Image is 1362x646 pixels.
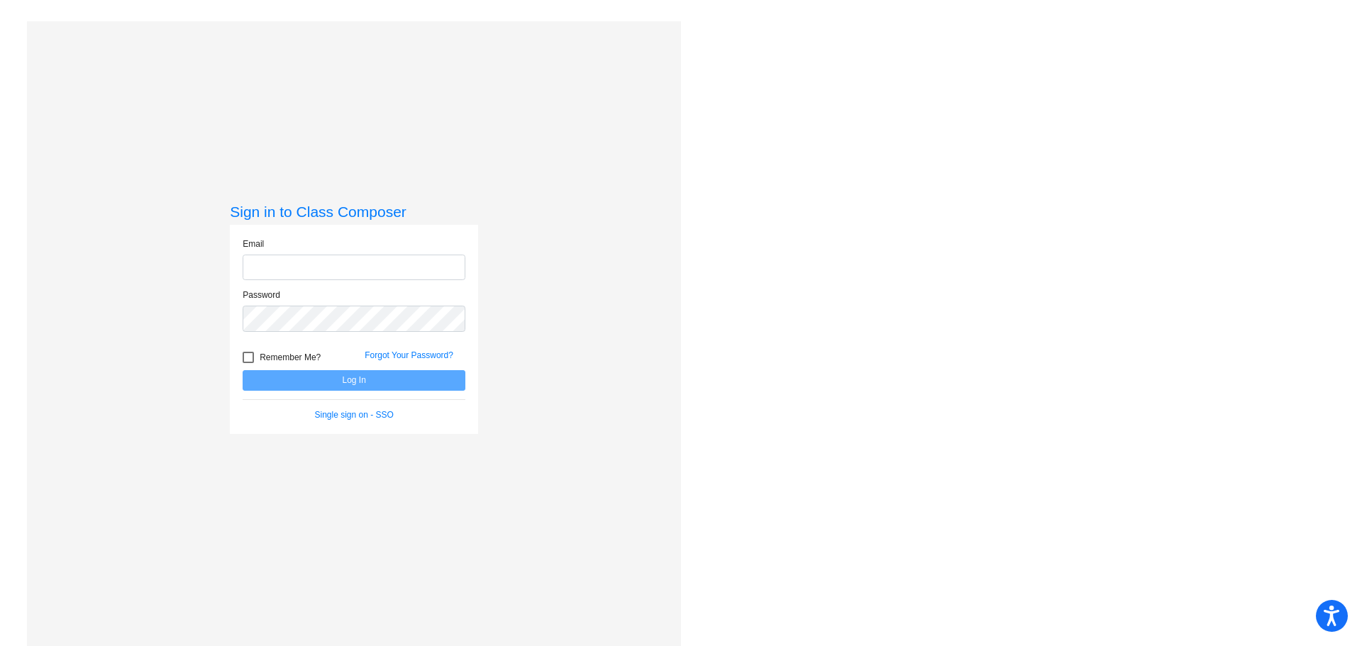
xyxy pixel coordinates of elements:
[230,203,478,221] h3: Sign in to Class Composer
[315,410,394,420] a: Single sign on - SSO
[243,289,280,301] label: Password
[365,350,453,360] a: Forgot Your Password?
[243,238,264,250] label: Email
[260,349,321,366] span: Remember Me?
[243,370,465,391] button: Log In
